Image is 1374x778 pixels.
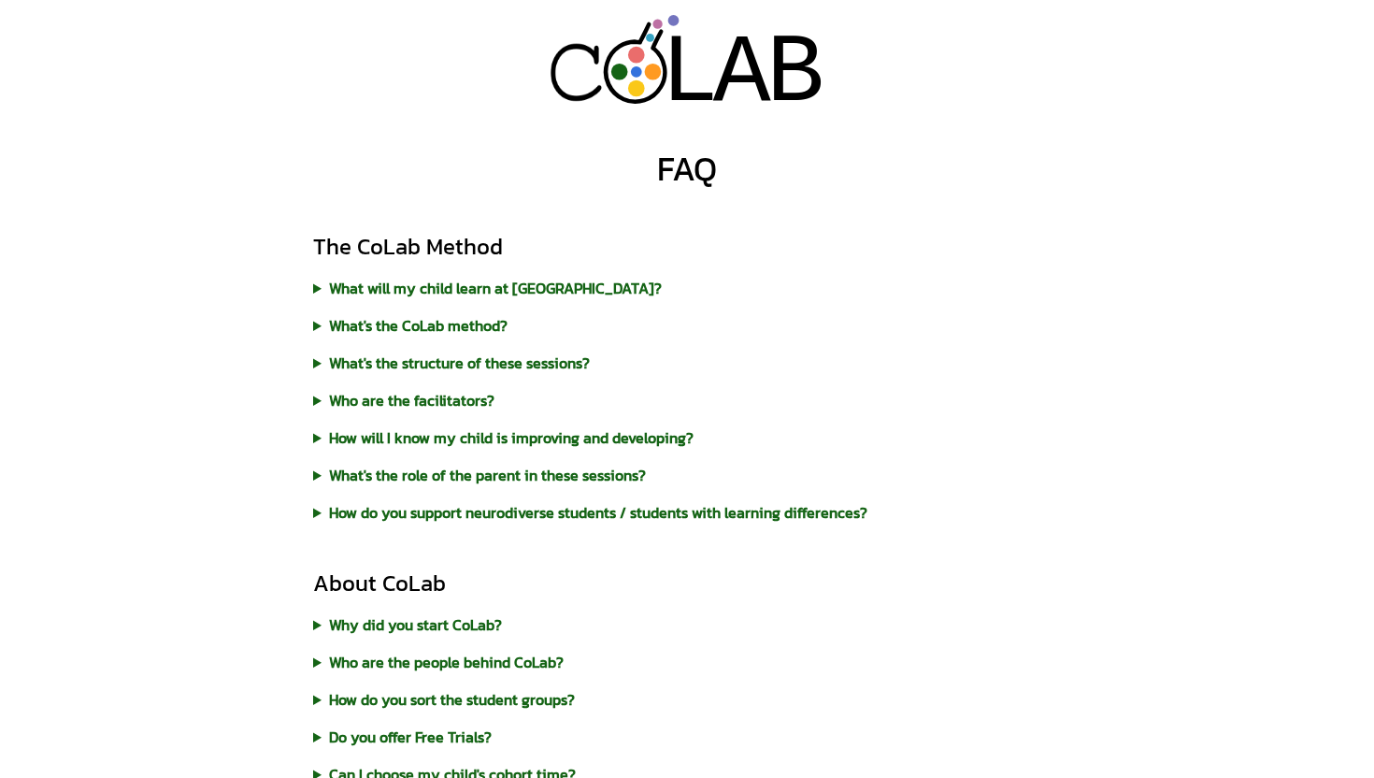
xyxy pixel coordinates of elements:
[313,569,1061,598] div: About CoLab
[313,613,1061,636] summary: Why did you start CoLab?
[313,314,1061,337] summary: What's the CoLab method?
[713,16,771,132] div: A
[657,150,717,187] div: FAQ
[661,16,719,132] div: L
[313,464,1061,486] summary: What's the role of the parent in these sessions?
[313,352,1061,374] summary: What's the structure of these sessions?
[313,651,1061,673] summary: Who are the people behind CoLab?
[766,16,824,132] div: B
[313,726,1061,748] summary: Do you offer Free Trials?
[313,426,1061,449] summary: How will I know my child is improving and developing?
[313,389,1061,411] summary: Who are the facilitators?
[313,232,1061,262] div: The CoLab Method
[505,15,869,105] a: LAB
[313,277,1061,299] summary: What will my child learn at [GEOGRAPHIC_DATA]?
[313,501,1061,524] summary: How do you support neurodiverse students / students with learning differences?
[313,688,1061,711] summary: How do you sort the student groups?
